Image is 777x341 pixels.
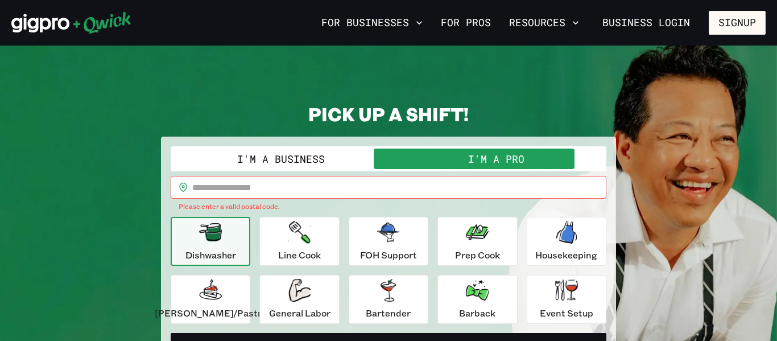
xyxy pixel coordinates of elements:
button: Barback [437,275,517,324]
button: I'm a Pro [388,149,604,169]
button: Housekeeping [527,217,606,266]
button: [PERSON_NAME]/Pastry [171,275,250,324]
p: General Labor [269,306,330,320]
button: I'm a Business [173,149,388,169]
p: FOH Support [360,248,417,262]
button: Line Cook [259,217,339,266]
p: Line Cook [278,248,321,262]
a: For Pros [436,13,495,32]
button: Prep Cook [437,217,517,266]
p: Barback [459,306,495,320]
h2: PICK UP A SHIFT! [161,102,616,125]
button: General Labor [259,275,339,324]
button: Bartender [349,275,428,324]
p: Event Setup [540,306,593,320]
p: [PERSON_NAME]/Pastry [155,306,266,320]
button: FOH Support [349,217,428,266]
button: Event Setup [527,275,606,324]
p: Please enter a valid postal code. [179,201,598,212]
button: Dishwasher [171,217,250,266]
p: Dishwasher [185,248,236,262]
button: Resources [505,13,584,32]
button: For Businesses [317,13,427,32]
button: Signup [709,11,766,35]
p: Bartender [366,306,411,320]
a: Business Login [593,11,700,35]
p: Prep Cook [455,248,500,262]
p: Housekeeping [535,248,597,262]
